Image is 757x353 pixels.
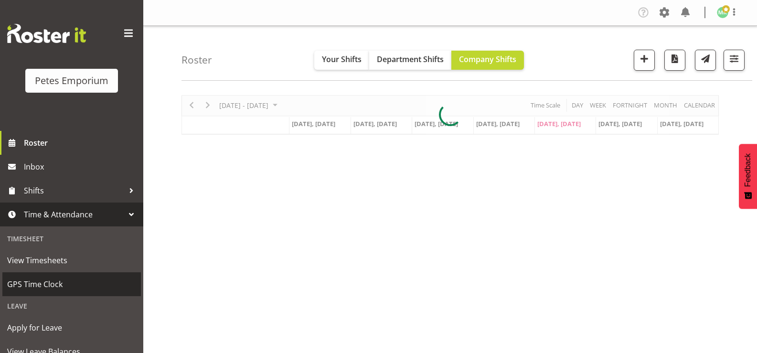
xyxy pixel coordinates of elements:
div: Leave [2,296,141,316]
button: Company Shifts [451,51,524,70]
button: Feedback - Show survey [739,144,757,209]
h4: Roster [181,54,212,65]
span: Shifts [24,183,124,198]
img: melanie-richardson713.jpg [717,7,728,18]
div: Petes Emporium [35,74,108,88]
button: Add a new shift [634,50,655,71]
button: Department Shifts [369,51,451,70]
span: Time & Attendance [24,207,124,222]
span: Inbox [24,160,139,174]
span: GPS Time Clock [7,277,136,291]
button: Download a PDF of the roster according to the set date range. [664,50,685,71]
span: Feedback [744,153,752,187]
button: Filter Shifts [724,50,745,71]
a: GPS Time Clock [2,272,141,296]
a: View Timesheets [2,248,141,272]
img: Rosterit website logo [7,24,86,43]
span: Apply for Leave [7,321,136,335]
span: Department Shifts [377,54,444,64]
span: Company Shifts [459,54,516,64]
span: Your Shifts [322,54,362,64]
span: View Timesheets [7,253,136,267]
a: Apply for Leave [2,316,141,340]
div: Timesheet [2,229,141,248]
button: Your Shifts [314,51,369,70]
button: Send a list of all shifts for the selected filtered period to all rostered employees. [695,50,716,71]
span: Roster [24,136,139,150]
